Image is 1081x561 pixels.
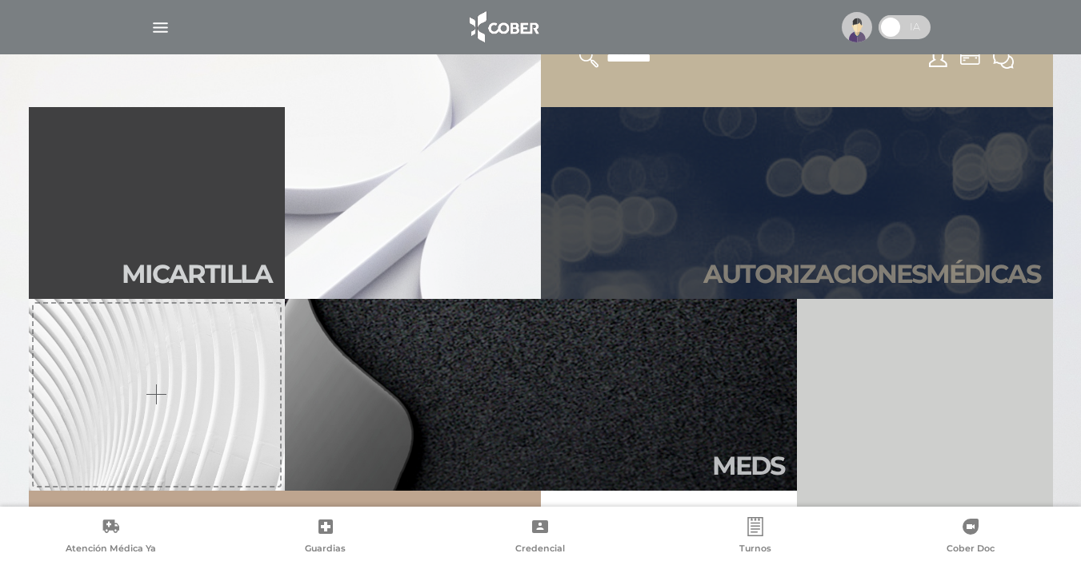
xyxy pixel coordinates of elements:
h2: Meds [712,451,784,481]
span: Atención Médica Ya [66,543,156,557]
a: Turnos [648,517,863,558]
h2: Mi car tilla [122,259,272,289]
h2: Autori zaciones médicas [703,259,1040,289]
span: Cober Doc [947,543,995,557]
a: Atención Médica Ya [3,517,218,558]
a: Autorizacionesmédicas [541,107,1053,299]
span: Guardias [305,543,346,557]
span: Turnos [739,543,771,557]
a: Cober Doc [863,517,1078,558]
img: profile-placeholder.svg [842,12,872,42]
img: Cober_menu-lines-white.svg [150,18,170,38]
a: Credencial [433,517,648,558]
a: Micartilla [29,107,285,299]
img: logo_cober_home-white.png [461,8,545,46]
a: Guardias [218,517,434,558]
a: Meds [285,299,797,491]
span: Credencial [515,543,565,557]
